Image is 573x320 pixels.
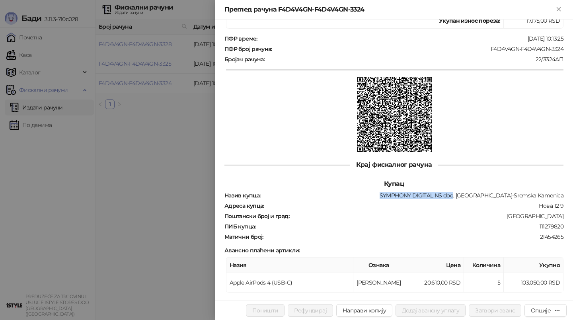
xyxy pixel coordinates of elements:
[396,304,466,317] button: Додај авансну уплату
[258,35,564,42] div: [DATE] 10:13:25
[504,258,563,273] th: Укупно
[224,233,263,240] strong: Матични број :
[273,45,564,53] div: F4D4V4GN-F4D4V4GN-3324
[464,273,504,293] td: 5
[226,258,353,273] th: Назив
[246,304,285,317] button: Поништи
[224,35,257,42] strong: ПФР време :
[524,304,567,317] button: Опције
[226,273,353,293] td: Apple AirPods 4 (USB-C)
[343,307,386,314] span: Направи копију
[288,304,333,317] button: Рефундирај
[224,202,264,209] strong: Адреса купца :
[224,56,265,63] strong: Бројач рачуна :
[224,45,272,53] strong: ПФР број рачуна :
[224,247,300,254] strong: Авансно плаћени артикли :
[261,192,564,199] div: SYMPHONY DIGITAL NS doo, [GEOGRAPHIC_DATA]-Sremska Kamenica
[464,258,504,273] th: Количина
[504,273,563,293] td: 103.050,00 RSD
[469,304,521,317] button: Затвори аванс
[224,223,256,230] strong: ПИБ купца :
[224,213,289,220] strong: Поштански број и град :
[353,258,404,273] th: Ознака
[336,304,392,317] button: Направи копију
[265,56,564,63] div: 22/3324АП
[554,5,563,14] button: Close
[264,233,564,240] div: 21454265
[290,213,564,220] div: [GEOGRAPHIC_DATA]
[439,17,500,24] strong: Укупан износ пореза:
[224,5,554,14] div: Преглед рачуна F4D4V4GN-F4D4V4GN-3324
[257,223,564,230] div: 111279820
[404,273,464,293] td: 20.610,00 RSD
[357,77,433,152] img: QR код
[531,307,551,314] div: Опције
[353,273,404,293] td: [PERSON_NAME]
[265,202,564,209] div: Нова 12 9
[224,192,260,199] strong: Назив купца :
[378,180,410,187] span: Купац
[404,258,464,273] th: Цена
[504,13,563,29] td: 17.175,00 RSD
[350,161,439,168] span: Крај фискалног рачуна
